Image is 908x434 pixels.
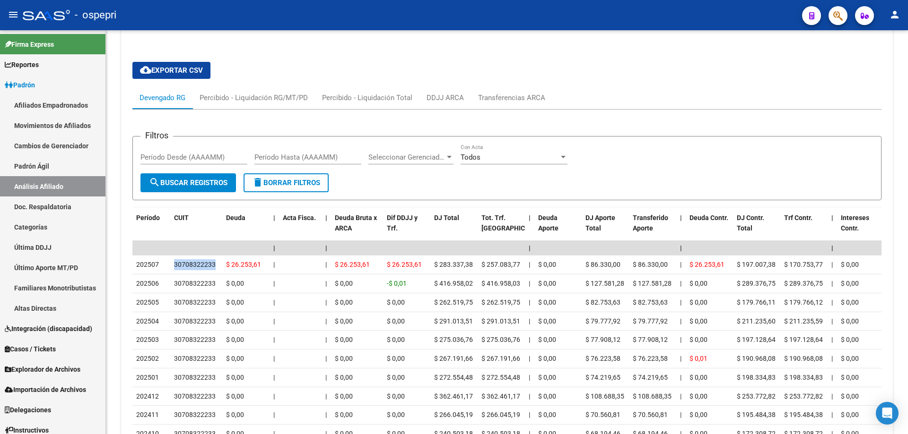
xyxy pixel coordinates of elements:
mat-icon: menu [8,9,19,20]
span: 202412 [136,392,159,400]
span: $ 0,00 [538,392,556,400]
span: Dif DDJJ y Trf. [387,214,418,232]
span: Firma Express [5,39,54,50]
span: $ 198.334,83 [784,374,823,381]
span: $ 283.337,38 [434,261,473,268]
span: | [325,336,327,343]
span: 202501 [136,374,159,381]
datatable-header-cell: Acta Fisca. [279,208,322,249]
span: | [273,280,275,287]
span: $ 0,00 [538,336,556,343]
span: Período [136,214,160,221]
span: $ 0,00 [841,317,859,325]
div: 30708322233 [174,353,216,364]
span: | [325,261,327,268]
span: | [529,261,530,268]
div: Percibido - Liquidación RG/MT/PD [200,93,308,103]
span: $ 416.958,03 [481,280,520,287]
span: $ 211.235,60 [737,317,776,325]
span: | [831,392,833,400]
span: $ 289.376,75 [784,280,823,287]
span: $ 291.013,51 [481,317,520,325]
span: $ 362.461,17 [434,392,473,400]
span: $ 362.461,17 [481,392,520,400]
span: Transferido Aporte [633,214,668,232]
span: $ 266.045,19 [481,411,520,418]
span: $ 0,00 [335,280,353,287]
span: | [680,244,682,252]
span: | [680,261,681,268]
span: | [273,317,275,325]
span: | [529,336,530,343]
span: $ 0,00 [226,392,244,400]
span: 202502 [136,355,159,362]
span: $ 0,00 [387,411,405,418]
span: | [680,392,681,400]
div: 30708322233 [174,391,216,402]
button: Exportar CSV [132,62,210,79]
span: $ 74.219,65 [585,374,620,381]
span: $ 77.908,12 [633,336,668,343]
span: | [273,374,275,381]
span: $ 253.772,82 [737,392,776,400]
span: $ 108.688,35 [585,392,624,400]
span: Exportar CSV [140,66,203,75]
span: $ 170.753,77 [784,261,823,268]
span: -$ 0,01 [387,280,407,287]
span: | [680,355,681,362]
span: $ 82.753,63 [633,298,668,306]
span: $ 0,00 [841,261,859,268]
datatable-header-cell: | [270,208,279,249]
span: 202411 [136,411,159,418]
span: | [273,298,275,306]
span: Importación de Archivos [5,384,86,395]
span: $ 0,00 [226,355,244,362]
span: | [273,355,275,362]
span: $ 0,00 [387,336,405,343]
span: $ 262.519,75 [434,298,473,306]
div: 30708322233 [174,316,216,327]
div: 30708322233 [174,278,216,289]
span: $ 108.688,35 [633,392,672,400]
span: $ 70.560,81 [633,411,668,418]
span: $ 0,00 [538,261,556,268]
span: $ 179.766,12 [784,298,823,306]
span: $ 0,00 [335,336,353,343]
span: | [680,411,681,418]
div: 30708322233 [174,334,216,345]
span: $ 195.484,38 [737,411,776,418]
datatable-header-cell: Deuda Bruta x ARCA [331,208,383,249]
span: $ 0,00 [538,374,556,381]
span: 202504 [136,317,159,325]
span: $ 26.253,61 [387,261,422,268]
datatable-header-cell: | [676,208,686,249]
span: $ 79.777,92 [633,317,668,325]
span: | [529,355,530,362]
span: $ 0,00 [226,280,244,287]
div: 30708322233 [174,372,216,383]
span: | [680,214,682,221]
span: $ 275.036,76 [481,336,520,343]
span: DJ Aporte Total [585,214,615,232]
span: $ 0,00 [690,411,707,418]
span: $ 0,00 [387,392,405,400]
span: 202505 [136,298,159,306]
datatable-header-cell: Intereses Contr. [837,208,884,249]
span: | [325,214,327,221]
div: 30708322233 [174,409,216,420]
span: | [273,261,275,268]
div: DDJJ ARCA [427,93,464,103]
span: Intereses Contr. [841,214,869,232]
span: 202507 [136,261,159,268]
span: $ 195.484,38 [784,411,823,418]
span: $ 267.191,66 [434,355,473,362]
div: Percibido - Liquidación Total [322,93,412,103]
span: | [529,317,530,325]
span: $ 0,00 [690,336,707,343]
button: Buscar Registros [140,173,236,192]
span: $ 0,00 [538,411,556,418]
span: $ 197.128,64 [784,336,823,343]
span: | [831,261,833,268]
span: $ 272.554,48 [434,374,473,381]
span: | [273,411,275,418]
